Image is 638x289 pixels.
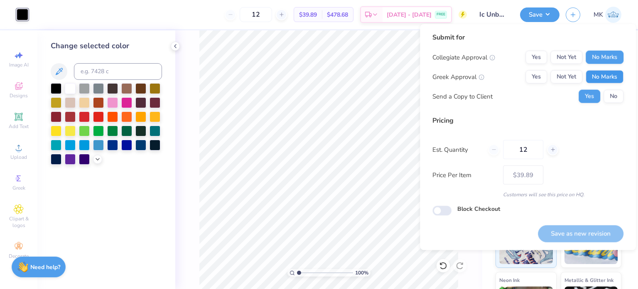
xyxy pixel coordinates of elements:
label: Block Checkout [457,205,500,213]
label: Est. Quantity [432,145,482,154]
span: Neon Ink [499,276,520,284]
div: Collegiate Approval [432,52,495,62]
span: $478.68 [327,10,348,19]
span: Designs [10,92,28,99]
button: Yes [525,70,547,84]
span: $39.89 [299,10,317,19]
div: Pricing [432,116,623,126]
span: Greek [12,185,25,191]
div: Send a Copy to Client [432,91,493,101]
button: No Marks [586,51,623,64]
input: Untitled Design [473,6,514,23]
span: Clipart & logos [4,215,33,229]
label: Price Per Item [432,170,497,180]
span: Image AI [9,62,29,68]
div: Greek Approval [432,72,484,82]
input: – – [503,140,543,159]
button: Save [520,7,559,22]
button: Yes [525,51,547,64]
button: Not Yet [550,70,582,84]
button: No [604,90,623,103]
div: Submit for [432,32,623,42]
input: e.g. 7428 c [74,63,162,80]
span: Add Text [9,123,29,130]
button: No Marks [586,70,623,84]
button: Yes [579,90,600,103]
strong: Need help? [30,263,60,271]
button: Not Yet [550,51,582,64]
span: 100 % [355,269,368,277]
a: MK [594,7,621,23]
div: Customers will see this price on HQ. [432,191,623,198]
span: Upload [10,154,27,161]
span: FREE [437,12,445,17]
span: Metallic & Glitter Ink [564,276,613,284]
div: Change selected color [51,40,162,52]
span: MK [594,10,603,20]
input: – – [240,7,272,22]
img: Muskan Kumari [605,7,621,23]
span: Decorate [9,253,29,259]
span: [DATE] - [DATE] [387,10,432,19]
